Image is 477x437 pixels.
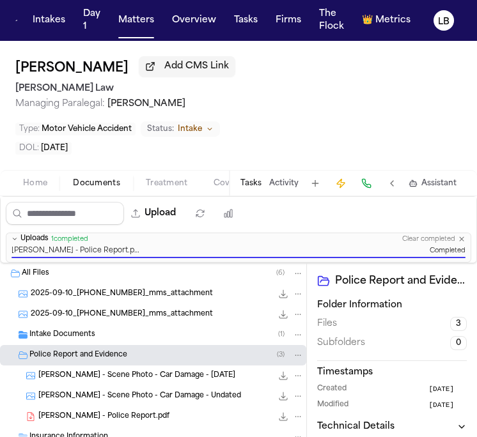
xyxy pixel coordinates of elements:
span: Intake [178,124,202,134]
button: Download N. Williams - Scene Photo - Car Damage - Undated [277,390,290,402]
span: Managing Paralegal: [15,99,105,109]
span: [PERSON_NAME] - Police Report.pdf [12,247,139,256]
span: [DATE] [428,400,454,411]
button: Download 2025-09-10_678-748-1770_mms_attachment [277,287,290,300]
span: Modified [317,400,348,411]
h2: Police Report and Evidence [335,273,467,289]
button: Download N. Williams - Scene Photo - Car Damage - 9.10.25 [277,369,290,382]
span: [PERSON_NAME] - Police Report.pdf [38,411,169,422]
button: Upload [124,202,184,225]
span: Documents [73,178,120,188]
button: crownMetrics [357,9,416,32]
button: Firms [270,9,306,32]
button: Edit DOL: 2025-08-25 [15,142,72,155]
button: The Flock [314,3,349,38]
button: Download Williams, Neal - Police Report.pdf [277,410,290,423]
span: ( 6 ) [276,270,285,277]
button: Clear completed [402,235,455,243]
h2: [PERSON_NAME] Law [15,81,462,96]
span: Intake Documents [29,330,95,341]
span: Treatment [146,178,188,188]
h3: Timestamps [317,366,467,379]
button: Intakes [27,9,70,32]
input: Search files [6,202,124,225]
button: Make a Call [357,174,375,192]
span: ( 1 ) [278,331,285,338]
button: Activity [269,178,299,188]
button: Technical Details [317,420,467,433]
span: Type : [19,125,40,133]
span: All Files [22,268,49,279]
span: Completed [430,247,465,256]
span: Motor Vehicle Accident [42,125,132,133]
button: Tasks [229,9,263,32]
h3: Technical Details [317,420,395,433]
span: [PERSON_NAME] - Scene Photo - Car Damage - [DATE] [38,371,235,381]
button: [DATE] [428,400,467,411]
button: Assistant [409,178,457,188]
span: Uploads [20,234,49,244]
span: 2025-09-10_[PHONE_NUMBER]_mms_attachment [31,289,213,300]
button: Add Task [306,174,324,192]
button: [DATE] [428,384,467,395]
span: [DATE] [41,144,68,152]
span: Status: [147,124,174,134]
button: Edit Type: Motor Vehicle Accident [15,123,136,135]
span: DOL : [19,144,39,152]
button: Download 2025-09-10_678-748-1770_mms_attachment [277,308,290,321]
button: Tasks [240,178,262,188]
h1: [PERSON_NAME] [15,58,129,79]
span: ( 3 ) [277,351,285,358]
h3: Folder Information [317,299,467,312]
span: [PERSON_NAME] [107,99,185,109]
span: 1 completed [51,235,88,243]
button: Edit matter name [15,58,129,79]
button: Create Immediate Task [332,174,350,192]
button: Add CMS Link [139,56,235,77]
span: Subfolders [317,337,365,349]
span: Assistant [421,178,457,188]
span: Police Report and Evidence [29,350,127,361]
span: 3 [450,317,467,331]
button: Overview [167,9,221,32]
span: [PERSON_NAME] - Scene Photo - Car Damage - Undated [38,391,241,402]
button: Uploads1completedClear completed [6,233,471,245]
span: Files [317,318,337,330]
button: Matters [113,9,159,32]
span: Home [23,178,47,188]
button: Day 1 [78,3,106,38]
span: Created [317,384,347,395]
span: 2025-09-10_[PHONE_NUMBER]_mms_attachment [31,309,213,320]
button: Change status from Intake [141,121,220,137]
span: Coverage [214,178,253,188]
span: [DATE] [428,384,454,395]
span: Add CMS Link [164,60,229,73]
span: 0 [450,336,467,350]
img: Finch Logo [15,20,17,21]
a: Home [15,20,17,21]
